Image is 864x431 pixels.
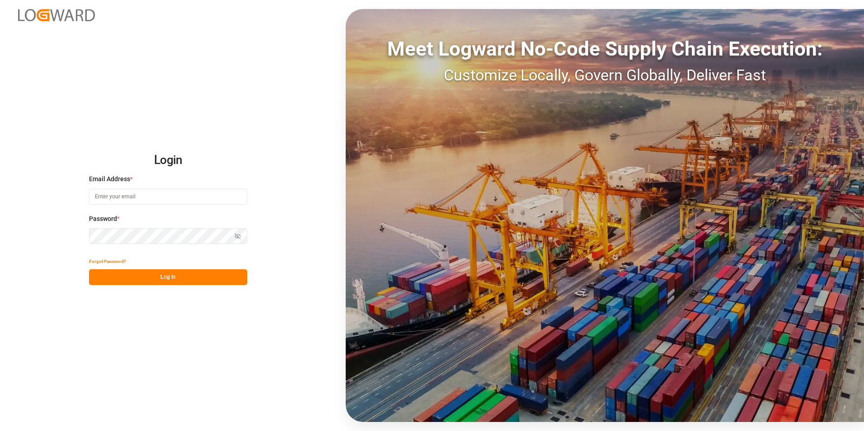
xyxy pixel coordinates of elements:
[18,9,95,21] img: Logward_new_orange.png
[346,64,864,87] div: Customize Locally, Govern Globally, Deliver Fast
[89,189,247,205] input: Enter your email
[89,253,126,269] button: Forgot Password?
[89,214,117,224] span: Password
[89,146,247,175] h2: Login
[89,269,247,285] button: Log In
[89,174,130,184] span: Email Address
[346,34,864,64] div: Meet Logward No-Code Supply Chain Execution:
